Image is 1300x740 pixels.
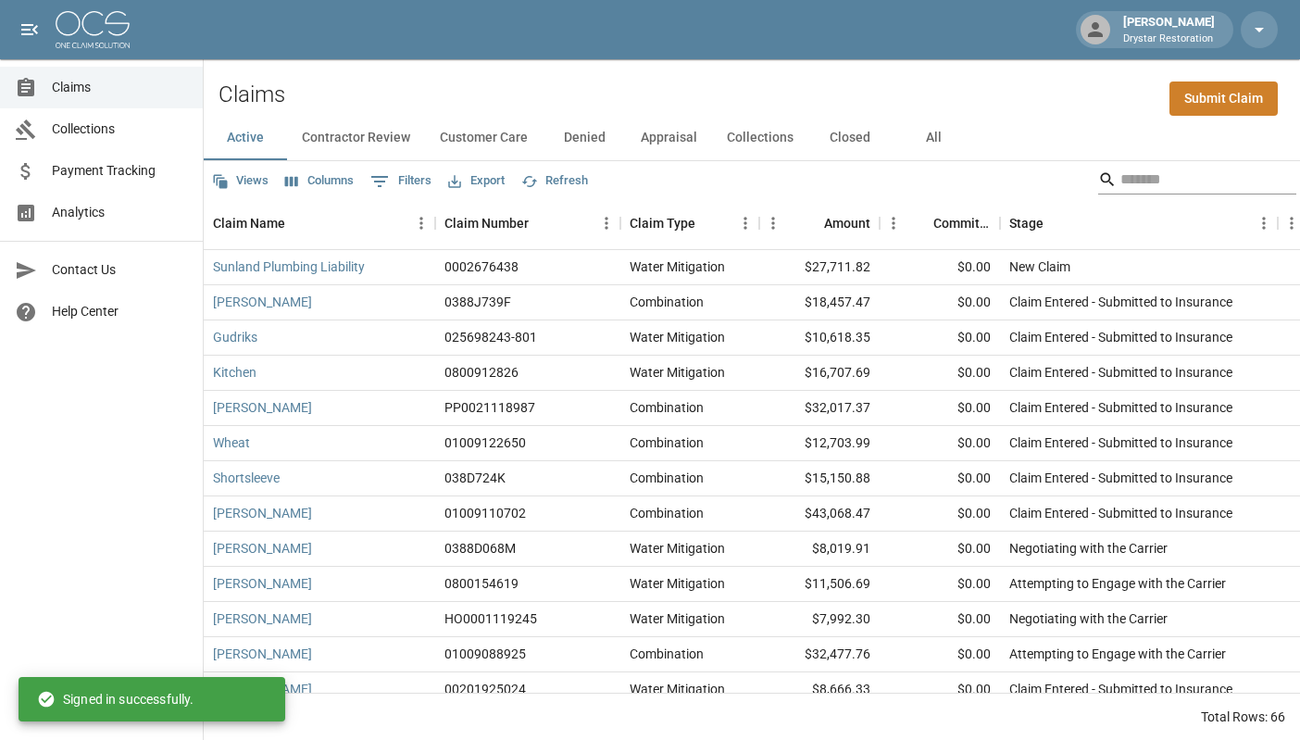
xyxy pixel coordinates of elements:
div: 01009088925 [444,645,526,663]
div: $0.00 [880,285,1000,320]
div: Attempting to Engage with the Carrier [1009,645,1226,663]
div: $8,666.33 [759,672,880,708]
div: Combination [630,398,704,417]
div: $7,992.30 [759,602,880,637]
button: Sort [695,210,721,236]
div: Claim Number [444,197,529,249]
a: [PERSON_NAME] [213,504,312,522]
div: Claim Entered - Submitted to Insurance [1009,328,1232,346]
div: Combination [630,293,704,311]
div: Claim Name [204,197,435,249]
a: [PERSON_NAME] [213,645,312,663]
div: $0.00 [880,391,1000,426]
div: $16,707.69 [759,356,880,391]
div: Water Mitigation [630,539,725,558]
a: [PERSON_NAME] [213,574,312,593]
button: Menu [1250,209,1278,237]
div: Claim Entered - Submitted to Insurance [1009,363,1232,382]
div: Combination [630,433,704,452]
div: 0388J739F [444,293,511,311]
button: Menu [593,209,620,237]
button: Sort [529,210,555,236]
span: Collections [52,119,188,139]
button: Denied [543,116,626,160]
button: Customer Care [425,116,543,160]
div: $8,019.91 [759,532,880,567]
div: $0.00 [880,496,1000,532]
img: ocs-logo-white-transparent.png [56,11,130,48]
div: $0.00 [880,426,1000,461]
button: Export [444,167,509,195]
div: Combination [630,645,704,663]
div: [PERSON_NAME] [1116,13,1222,46]
div: PP0021118987 [444,398,535,417]
div: Claim Type [630,197,695,249]
div: Water Mitigation [630,363,725,382]
a: Submit Claim [1169,82,1278,116]
div: Combination [630,469,704,487]
a: Wheat [213,433,250,452]
div: Combination [630,504,704,522]
div: $11,506.69 [759,567,880,602]
div: $0.00 [880,567,1000,602]
button: Collections [712,116,808,160]
div: Water Mitigation [630,609,725,628]
div: Stage [1009,197,1044,249]
div: 0800912826 [444,363,519,382]
div: $32,477.76 [759,637,880,672]
a: [PERSON_NAME] [213,609,312,628]
button: Active [204,116,287,160]
button: Menu [731,209,759,237]
div: $27,711.82 [759,250,880,285]
div: Water Mitigation [630,328,725,346]
div: Amount [759,197,880,249]
button: open drawer [11,11,48,48]
div: $0.00 [880,637,1000,672]
div: Attempting to Engage with the Carrier [1009,574,1226,593]
div: $0.00 [880,672,1000,708]
div: Committed Amount [933,197,991,249]
button: Appraisal [626,116,712,160]
div: Search [1098,165,1296,198]
button: Sort [798,210,824,236]
div: $15,150.88 [759,461,880,496]
a: Shortsleeve [213,469,280,487]
div: $0.00 [880,320,1000,356]
span: Claims [52,78,188,97]
div: New Claim [1009,257,1070,276]
div: $32,017.37 [759,391,880,426]
div: Claim Number [435,197,620,249]
a: [PERSON_NAME] [213,293,312,311]
button: Select columns [281,167,358,195]
span: Contact Us [52,260,188,280]
span: Analytics [52,203,188,222]
div: $18,457.47 [759,285,880,320]
div: Claim Entered - Submitted to Insurance [1009,433,1232,452]
div: Amount [824,197,870,249]
button: Show filters [366,167,436,196]
a: Kitchen [213,363,256,382]
a: Gudriks [213,328,257,346]
div: $10,618.35 [759,320,880,356]
a: Sunland Plumbing Liability [213,257,365,276]
div: Claim Entered - Submitted to Insurance [1009,398,1232,417]
div: Water Mitigation [630,257,725,276]
span: Help Center [52,302,188,321]
div: 01009122650 [444,433,526,452]
div: $43,068.47 [759,496,880,532]
button: Menu [407,209,435,237]
button: Menu [759,209,787,237]
button: Sort [907,210,933,236]
div: Water Mitigation [630,680,725,698]
a: [PERSON_NAME] [213,398,312,417]
div: Claim Entered - Submitted to Insurance [1009,504,1232,522]
div: Claim Entered - Submitted to Insurance [1009,293,1232,311]
span: Payment Tracking [52,161,188,181]
div: $0.00 [880,356,1000,391]
div: Claim Entered - Submitted to Insurance [1009,469,1232,487]
button: Sort [285,210,311,236]
div: 025698243-801 [444,328,537,346]
div: Negotiating with the Carrier [1009,539,1168,558]
a: [PERSON_NAME] [213,539,312,558]
button: Sort [1044,210,1069,236]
